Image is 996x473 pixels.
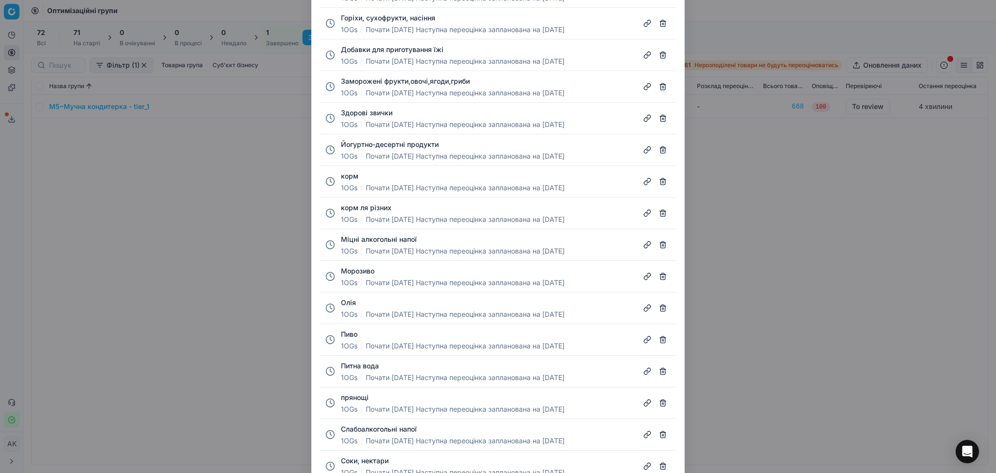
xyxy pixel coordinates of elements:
span: 1 OGs [341,278,357,288]
span: 1 OGs [341,246,357,256]
button: Олія [341,298,356,308]
span: 1 OGs [341,88,357,98]
span: 1 OGs [341,436,357,446]
span: 1 OGs [341,120,357,129]
span: Почати [DATE] Наступна переоцінка запланована на [DATE] [366,151,565,161]
button: Морозиво [341,266,374,276]
button: корм ля різних [341,203,391,213]
button: Пиво [341,329,357,339]
button: Горіхи, сухофрукти, насіння [341,13,435,23]
span: Почати [DATE] Наступна переоцінка запланована на [DATE] [366,436,565,446]
span: Почати [DATE] Наступна переоцінка запланована на [DATE] [366,404,565,414]
span: 1 OGs [341,183,357,193]
button: Соки, нектари [341,456,389,466]
span: Почати [DATE] Наступна переоцінка запланована на [DATE] [366,183,565,193]
span: 1 OGs [341,404,357,414]
span: 1 OGs [341,25,357,35]
button: Міцні алкогольні напої [341,235,417,244]
span: 1 OGs [341,341,357,351]
span: Почати [DATE] Наступна переоцінка запланована на [DATE] [366,341,565,351]
span: 1 OGs [341,309,357,319]
span: 1 OGs [341,373,357,382]
button: корм [341,171,358,181]
span: 1 OGs [341,215,357,224]
span: Почати [DATE] Наступна переоцінка запланована на [DATE] [366,120,565,129]
span: Почати [DATE] Наступна переоцінка запланована на [DATE] [366,56,565,66]
button: прянощі [341,393,369,402]
span: Почати [DATE] Наступна переоцінка запланована на [DATE] [366,25,565,35]
span: Почати [DATE] Наступна переоцінка запланована на [DATE] [366,246,565,256]
span: 1 OGs [341,151,357,161]
button: Здорові звички [341,108,392,118]
span: Почати [DATE] Наступна переоцінка запланована на [DATE] [366,88,565,98]
button: Добавки для приготування їжі [341,45,444,55]
span: Почати [DATE] Наступна переоцінка запланована на [DATE] [366,373,565,382]
button: Йогуртно-десертні продукти [341,140,439,149]
button: Слабоалкогольні напої [341,424,417,434]
button: Заморожені фрукти,овочі,ягоди,гриби [341,76,470,86]
span: Почати [DATE] Наступна переоцінка запланована на [DATE] [366,215,565,224]
span: 1 OGs [341,56,357,66]
span: Почати [DATE] Наступна переоцінка запланована на [DATE] [366,278,565,288]
span: Почати [DATE] Наступна переоцінка запланована на [DATE] [366,309,565,319]
button: Питна вода [341,361,379,371]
